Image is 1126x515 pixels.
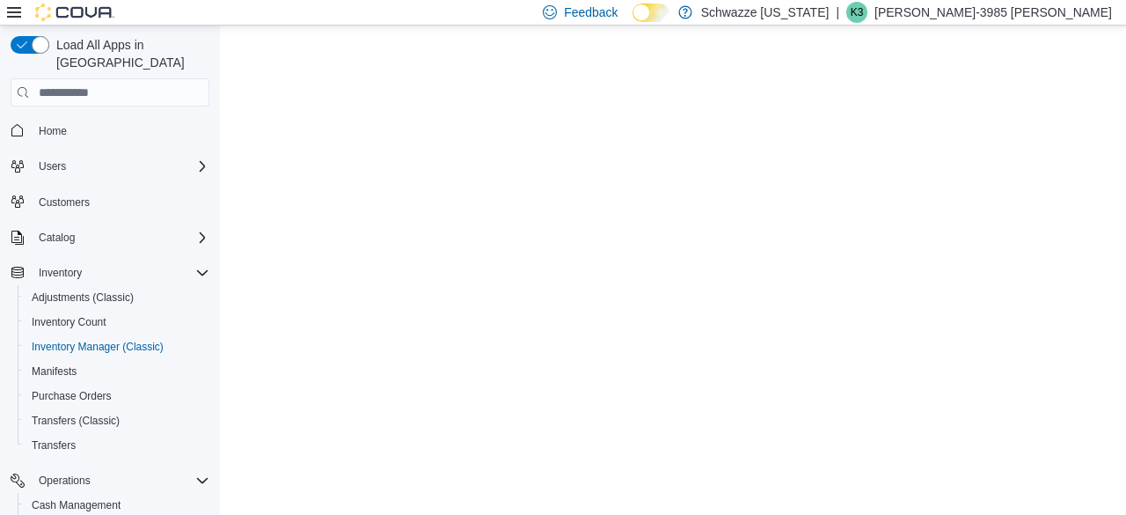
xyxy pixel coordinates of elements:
[32,156,73,177] button: Users
[35,4,114,21] img: Cova
[564,4,618,21] span: Feedback
[32,470,98,491] button: Operations
[18,310,216,335] button: Inventory Count
[25,361,84,382] a: Manifests
[4,468,216,493] button: Operations
[25,312,113,333] a: Inventory Count
[25,336,171,357] a: Inventory Manager (Classic)
[32,291,134,305] span: Adjustments (Classic)
[846,2,867,23] div: Kandice-3985 Marquez
[4,261,216,285] button: Inventory
[25,435,83,456] a: Transfers
[32,192,97,213] a: Customers
[4,225,216,250] button: Catalog
[32,498,121,512] span: Cash Management
[32,227,82,248] button: Catalog
[18,335,216,359] button: Inventory Manager (Classic)
[25,312,209,333] span: Inventory Count
[632,4,669,22] input: Dark Mode
[25,287,141,308] a: Adjustments (Classic)
[49,36,209,71] span: Load All Apps in [GEOGRAPHIC_DATA]
[18,359,216,384] button: Manifests
[32,340,164,354] span: Inventory Manager (Classic)
[836,2,839,23] p: |
[32,315,106,329] span: Inventory Count
[18,408,216,433] button: Transfers (Classic)
[4,117,216,143] button: Home
[25,336,209,357] span: Inventory Manager (Classic)
[39,474,91,488] span: Operations
[18,433,216,458] button: Transfers
[32,191,209,213] span: Customers
[25,386,209,407] span: Purchase Orders
[851,2,864,23] span: K3
[32,470,209,491] span: Operations
[32,438,76,452] span: Transfers
[32,262,89,283] button: Inventory
[32,389,112,403] span: Purchase Orders
[25,435,209,456] span: Transfers
[874,2,1112,23] p: [PERSON_NAME]-3985 [PERSON_NAME]
[39,124,67,138] span: Home
[32,156,209,177] span: Users
[39,231,75,245] span: Catalog
[25,410,209,431] span: Transfers (Classic)
[4,154,216,179] button: Users
[25,361,209,382] span: Manifests
[39,195,90,210] span: Customers
[32,414,120,428] span: Transfers (Classic)
[25,386,119,407] a: Purchase Orders
[39,159,66,173] span: Users
[701,2,830,23] p: Schwazze [US_STATE]
[25,287,209,308] span: Adjustments (Classic)
[4,189,216,215] button: Customers
[32,119,209,141] span: Home
[18,285,216,310] button: Adjustments (Classic)
[25,410,127,431] a: Transfers (Classic)
[32,227,209,248] span: Catalog
[32,364,77,379] span: Manifests
[32,262,209,283] span: Inventory
[18,384,216,408] button: Purchase Orders
[32,121,74,142] a: Home
[39,266,82,280] span: Inventory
